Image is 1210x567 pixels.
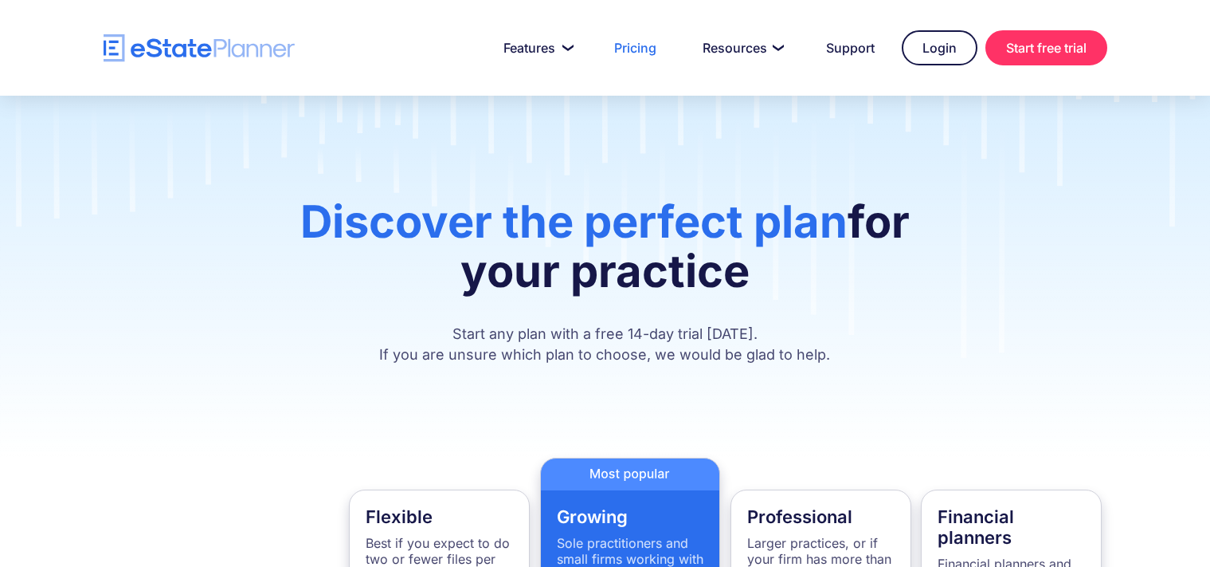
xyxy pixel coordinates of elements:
[595,32,675,64] a: Pricing
[300,195,848,249] span: Discover the perfect plan
[902,30,977,65] a: Login
[366,506,513,527] h4: Flexible
[807,32,894,64] a: Support
[266,197,944,312] h1: for your practice
[557,506,704,527] h4: Growing
[266,324,944,365] p: Start any plan with a free 14-day trial [DATE]. If you are unsure which plan to choose, we would ...
[985,30,1107,65] a: Start free trial
[104,34,295,62] a: home
[484,32,587,64] a: Features
[747,506,895,527] h4: Professional
[938,506,1085,548] h4: Financial planners
[683,32,799,64] a: Resources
